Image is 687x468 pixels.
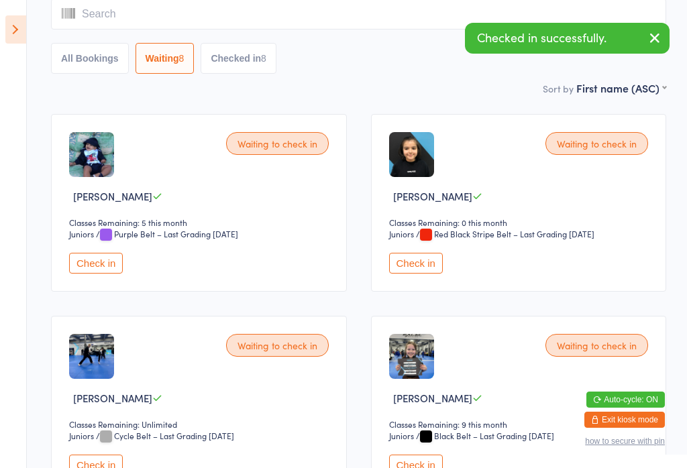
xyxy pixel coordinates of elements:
img: image1695151522.png [69,132,114,177]
div: Classes Remaining: 9 this month [389,418,653,430]
button: All Bookings [51,43,129,74]
button: Check in [389,253,443,274]
span: / Cycle Belt – Last Grading [DATE] [96,430,234,441]
span: [PERSON_NAME] [393,391,472,405]
img: image1644701278.png [389,334,434,379]
div: Classes Remaining: 5 this month [69,217,333,228]
div: Waiting to check in [545,132,648,155]
div: Waiting to check in [545,334,648,357]
button: how to secure with pin [585,436,665,446]
div: Classes Remaining: Unlimited [69,418,333,430]
div: 8 [261,53,266,64]
img: image1643214588.png [389,132,434,177]
div: Waiting to check in [226,132,329,155]
button: Exit kiosk mode [584,412,665,428]
span: [PERSON_NAME] [393,189,472,203]
span: / Black Belt – Last Grading [DATE] [416,430,554,441]
div: Checked in successfully. [465,23,670,54]
button: Check in [69,253,123,274]
div: First name (ASC) [576,80,666,95]
img: image1739118100.png [69,334,114,379]
div: Juniors [69,228,94,239]
div: Juniors [69,430,94,441]
span: [PERSON_NAME] [73,391,152,405]
div: Waiting to check in [226,334,329,357]
button: Waiting8 [136,43,195,74]
label: Sort by [543,82,574,95]
div: Juniors [389,430,414,441]
div: Juniors [389,228,414,239]
div: Classes Remaining: 0 this month [389,217,653,228]
div: 8 [179,53,184,64]
button: Checked in8 [201,43,276,74]
button: Auto-cycle: ON [586,392,665,408]
span: / Red Black Stripe Belt – Last Grading [DATE] [416,228,594,239]
span: [PERSON_NAME] [73,189,152,203]
span: / Purple Belt – Last Grading [DATE] [96,228,238,239]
